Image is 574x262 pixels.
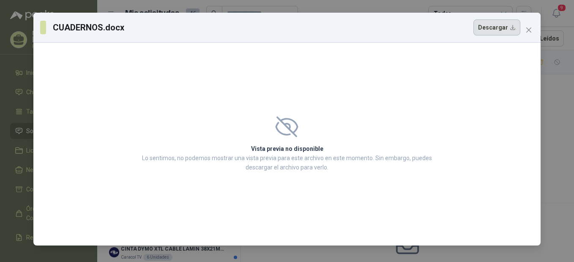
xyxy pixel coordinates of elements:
[525,27,532,33] span: close
[522,23,536,37] button: Close
[139,144,435,153] h2: Vista previa no disponible
[53,21,125,34] h3: CUADERNOS.docx
[139,153,435,172] p: Lo sentimos, no podemos mostrar una vista previa para este archivo en este momento. Sin embargo, ...
[473,19,520,35] button: Descargar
